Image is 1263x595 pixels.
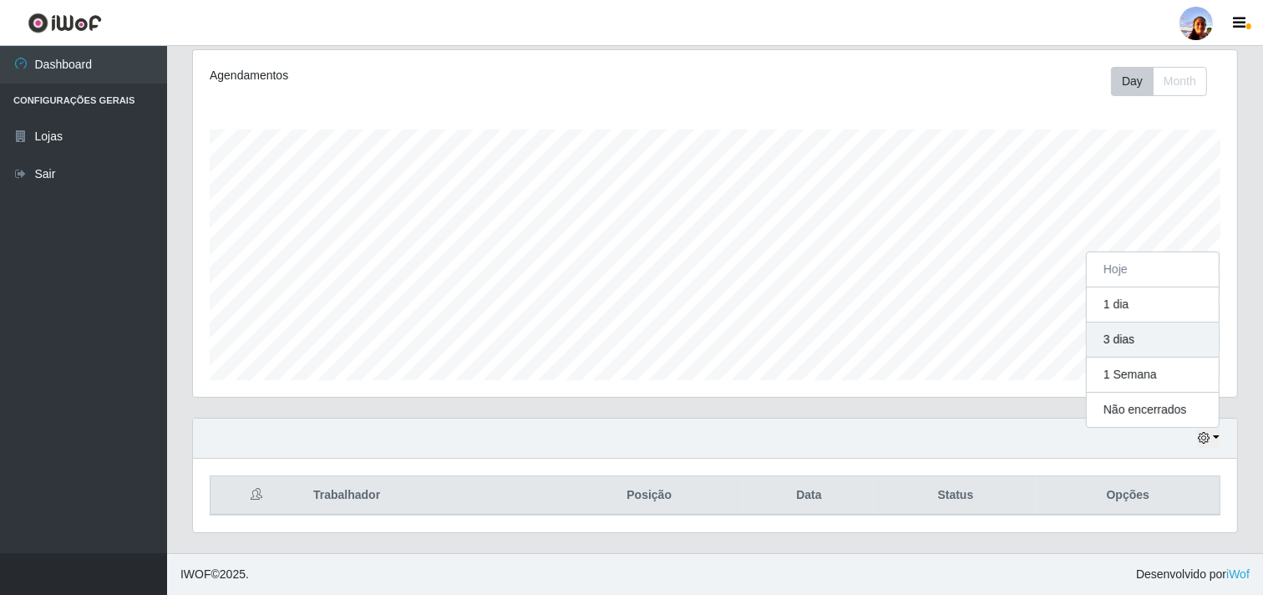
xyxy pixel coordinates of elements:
[1037,476,1220,516] th: Opções
[1226,567,1250,581] a: iWof
[1087,323,1219,358] button: 3 dias
[555,476,743,516] th: Posição
[1111,67,1154,96] button: Day
[1111,67,1220,96] div: Toolbar with button groups
[180,566,249,583] span: © 2025 .
[1153,67,1207,96] button: Month
[743,476,875,516] th: Data
[1087,287,1219,323] button: 1 dia
[28,13,102,33] img: CoreUI Logo
[875,476,1036,516] th: Status
[180,567,211,581] span: IWOF
[1087,393,1219,427] button: Não encerrados
[1136,566,1250,583] span: Desenvolvido por
[1087,252,1219,287] button: Hoje
[1087,358,1219,393] button: 1 Semana
[303,476,555,516] th: Trabalhador
[1111,67,1207,96] div: First group
[210,67,616,84] div: Agendamentos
